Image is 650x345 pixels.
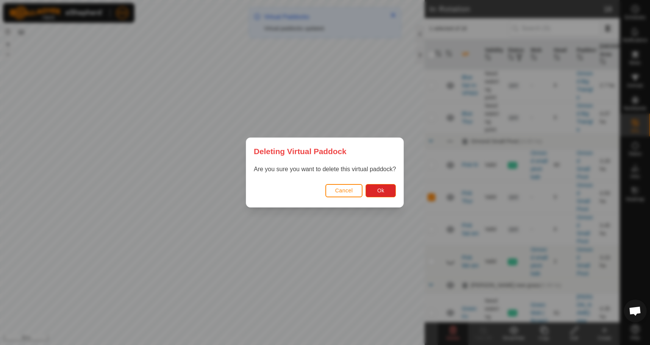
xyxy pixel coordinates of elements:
[335,187,353,194] span: Cancel
[624,300,647,322] a: Open chat
[325,184,363,197] button: Cancel
[377,187,384,194] span: Ok
[254,165,396,174] p: Are you sure you want to delete this virtual paddock?
[254,145,347,157] span: Deleting Virtual Paddock
[366,184,396,197] button: Ok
